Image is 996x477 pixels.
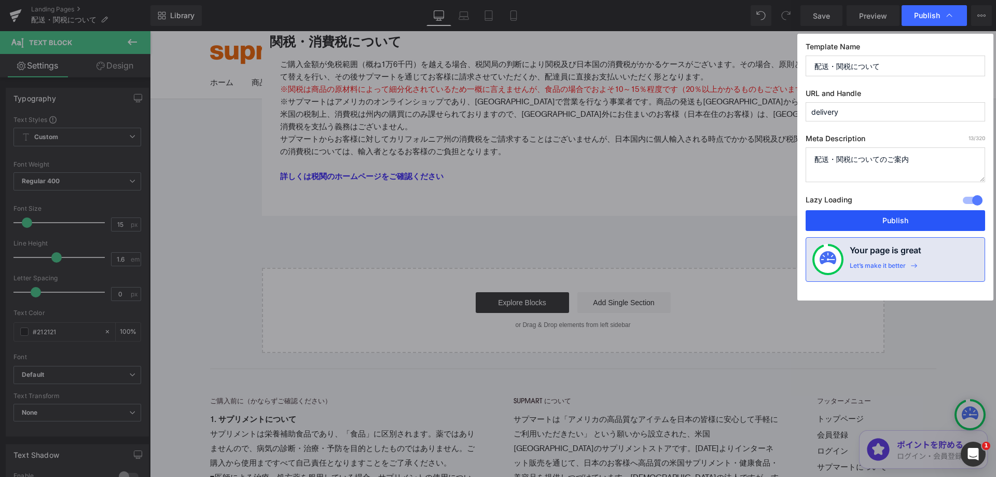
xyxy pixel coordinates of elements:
[982,442,990,450] span: 1
[961,442,986,467] iframe: Intercom live chat
[129,290,718,297] p: or Drag & Drop elements from left sidebar
[130,140,294,150] a: 詳しくは税関のホームページをご確認ください
[130,102,716,127] p: サプマートからお客様に対してカリフォルニア州の消費税をご請求することはございませんが、日本国内に個人輸入される時点でかかる関税及び税関が徴収する日本国の消費税については、輸入者となるお客様のご負...
[427,261,521,282] a: Add Single Section
[60,365,182,374] span: ご購入前に（かならずご確認ください）
[820,251,836,268] img: onboarding-status.svg
[806,89,985,102] label: URL and Handle
[667,428,786,444] a: サプマートについて
[667,365,721,374] span: フッターメニュー
[667,412,786,428] a: ログイン
[914,11,940,20] span: Publish
[806,147,985,182] textarea: 配送・関税についてのご案内
[326,261,419,282] a: Explore Blocks
[709,399,838,438] button: ポイントを貯めるログイン・会員登録する
[969,135,985,141] span: /320
[667,380,786,396] a: トップページ
[120,3,252,18] span: 関税・消費税について
[364,364,631,375] button: Supmart について
[806,134,985,147] label: Meta Description
[130,27,716,52] p: ご購入金額が免税範囲（概ね1万6千円）を越える場合、税関局の判断により関税及び日本国の消費税がかかるケースがございます。その場合、原則として配送会社が立て替えを行い、その後サプマートを通じてお客...
[667,396,786,412] a: 会員登録
[60,364,327,375] button: ご購入前に（かならずご確認ください）
[747,419,827,430] p: ログイン・会員登録する
[806,42,985,56] label: Template Name
[806,210,985,231] button: Publish
[130,64,716,102] p: ※サプマートはアメリカのオンラインショップであり、[GEOGRAPHIC_DATA]で営業を行なう事業者です。商品の発送も[GEOGRAPHIC_DATA]から行っております。米国の税制上、消費...
[850,262,906,275] div: Let’s make it better
[364,365,421,374] span: Supmart について
[850,244,921,262] h4: Your page is great
[969,135,974,141] span: 13
[747,407,827,419] div: ポイントを貯める
[60,383,146,393] strong: 1. サプリメントについて
[130,53,669,63] span: ※関税は商品の原材料によって細分化されているため一概に言えませんが、食品の場合でおよそ10～15％程度です（20％以上かかるものもございます）。
[667,364,786,375] button: フッターメニュー
[667,444,786,460] a: お支払い方法
[806,193,852,210] label: Lazy Loading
